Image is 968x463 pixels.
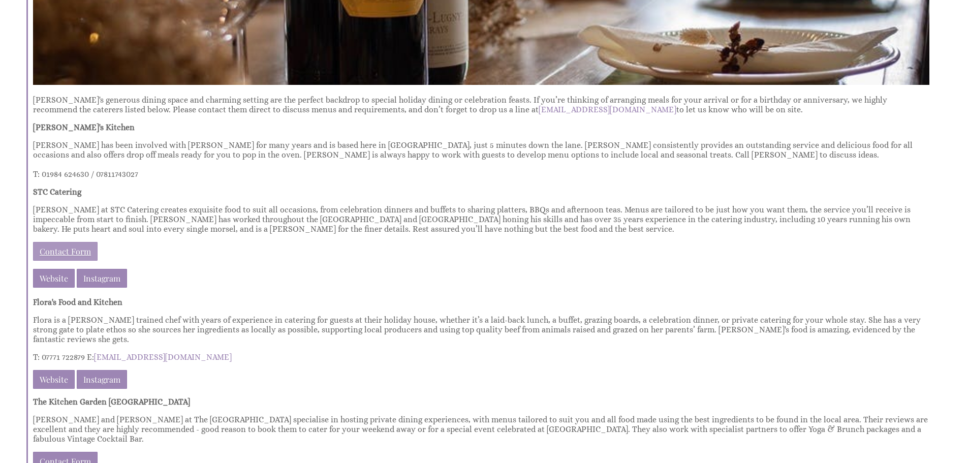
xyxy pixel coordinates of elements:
[33,352,929,362] p: T: 07771 722879 E:
[33,242,98,261] a: Contact Form
[77,370,127,389] a: Instagram
[33,205,929,234] p: [PERSON_NAME] at STC Catering creates exquisite food to suit all occasions, from celebration dinn...
[33,187,81,197] strong: STC Catering
[33,315,929,344] p: Flora is a [PERSON_NAME] trained chef with years of experience in catering for guests at their ho...
[33,370,75,389] a: Website
[33,397,190,407] strong: The Kitchen Garden [GEOGRAPHIC_DATA]
[33,415,929,444] p: [PERSON_NAME] and [PERSON_NAME] at The [GEOGRAPHIC_DATA] specialise in hosting private dining exp...
[33,297,122,307] strong: Flora's Food and Kitchen
[77,269,127,288] a: Instagram
[33,269,75,288] a: Website
[33,122,135,132] b: [PERSON_NAME]'s Kitchen
[33,140,929,179] p: [PERSON_NAME] has been involved with [PERSON_NAME] for many years and is based here in [GEOGRAPHI...
[33,95,929,114] p: [PERSON_NAME]'s generous dining space and charming setting are the perfect backdrop to special ho...
[94,352,232,362] a: [EMAIL_ADDRESS][DOMAIN_NAME]
[539,105,676,114] a: [EMAIL_ADDRESS][DOMAIN_NAME]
